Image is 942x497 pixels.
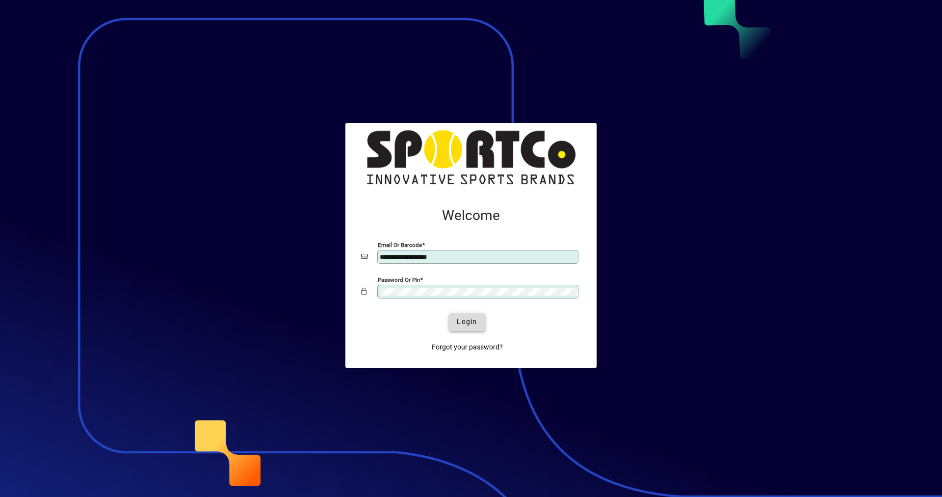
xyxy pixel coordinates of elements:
button: Login [449,313,485,331]
mat-label: Email or Barcode [378,241,422,248]
mat-label: Password or Pin [378,276,420,283]
span: Forgot your password? [432,342,503,352]
span: Login [457,317,477,327]
a: Forgot your password? [428,339,507,356]
h2: Welcome [361,207,581,224]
